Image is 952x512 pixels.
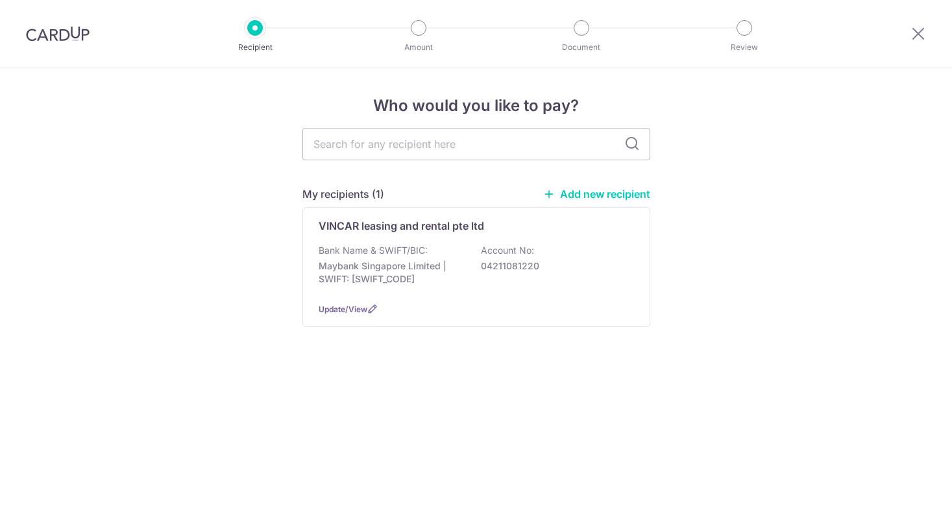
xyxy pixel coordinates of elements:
[26,26,90,42] img: CardUp
[543,188,650,201] a: Add new recipient
[319,260,464,286] p: Maybank Singapore Limited | SWIFT: [SWIFT_CODE]
[696,41,792,54] p: Review
[319,244,428,257] p: Bank Name & SWIFT/BIC:
[302,128,650,160] input: Search for any recipient here
[302,94,650,117] h4: Who would you like to pay?
[207,41,303,54] p: Recipient
[371,41,467,54] p: Amount
[481,244,534,257] p: Account No:
[533,41,629,54] p: Document
[302,186,384,202] h5: My recipients (1)
[481,260,626,273] p: 04211081220
[319,304,367,314] a: Update/View
[319,218,484,234] p: VINCAR leasing and rental pte ltd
